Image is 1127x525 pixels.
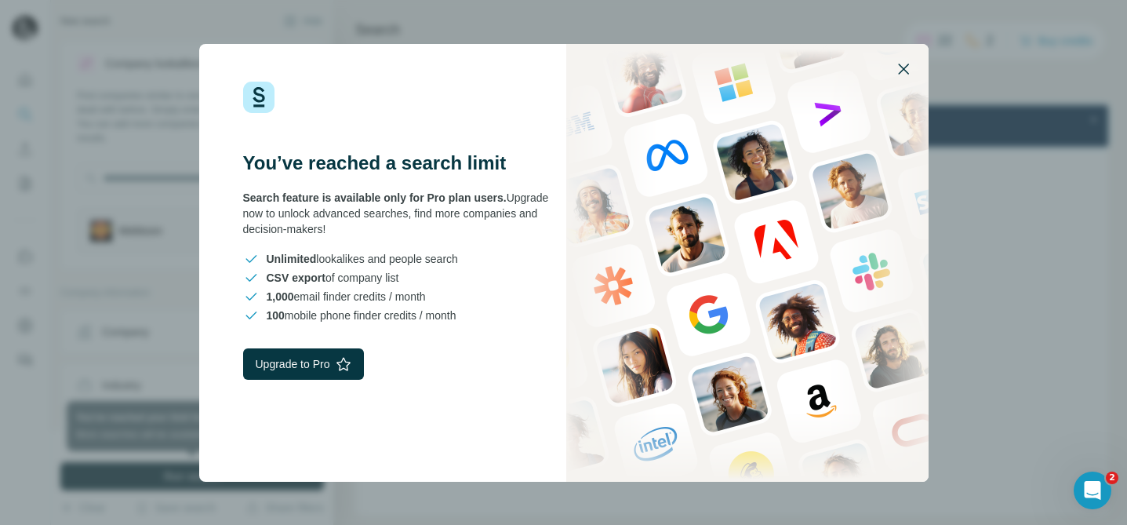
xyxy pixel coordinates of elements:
span: email finder credits / month [267,289,426,304]
span: lookalikes and people search [267,251,458,267]
iframe: Intercom live chat [1074,472,1111,509]
div: Upgrade plan for full access to Surfe [266,3,487,38]
span: 2 [1106,472,1118,484]
span: mobile phone finder credits / month [267,308,456,323]
span: 100 [267,309,285,322]
span: of company list [267,270,399,286]
img: Surfe Logo [243,82,274,113]
h3: You’ve reached a search limit [243,151,564,176]
button: Upgrade to Pro [243,348,365,380]
img: Surfe Stock Photo - showing people and technologies [566,44,929,482]
span: Unlimited [267,253,317,265]
div: Upgrade now to unlock advanced searches, find more companies and decision-makers! [243,190,564,237]
span: 1,000 [267,290,294,303]
span: Search feature is available only for Pro plan users. [243,191,507,204]
span: CSV export [267,272,325,284]
div: Close Step [730,6,746,22]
